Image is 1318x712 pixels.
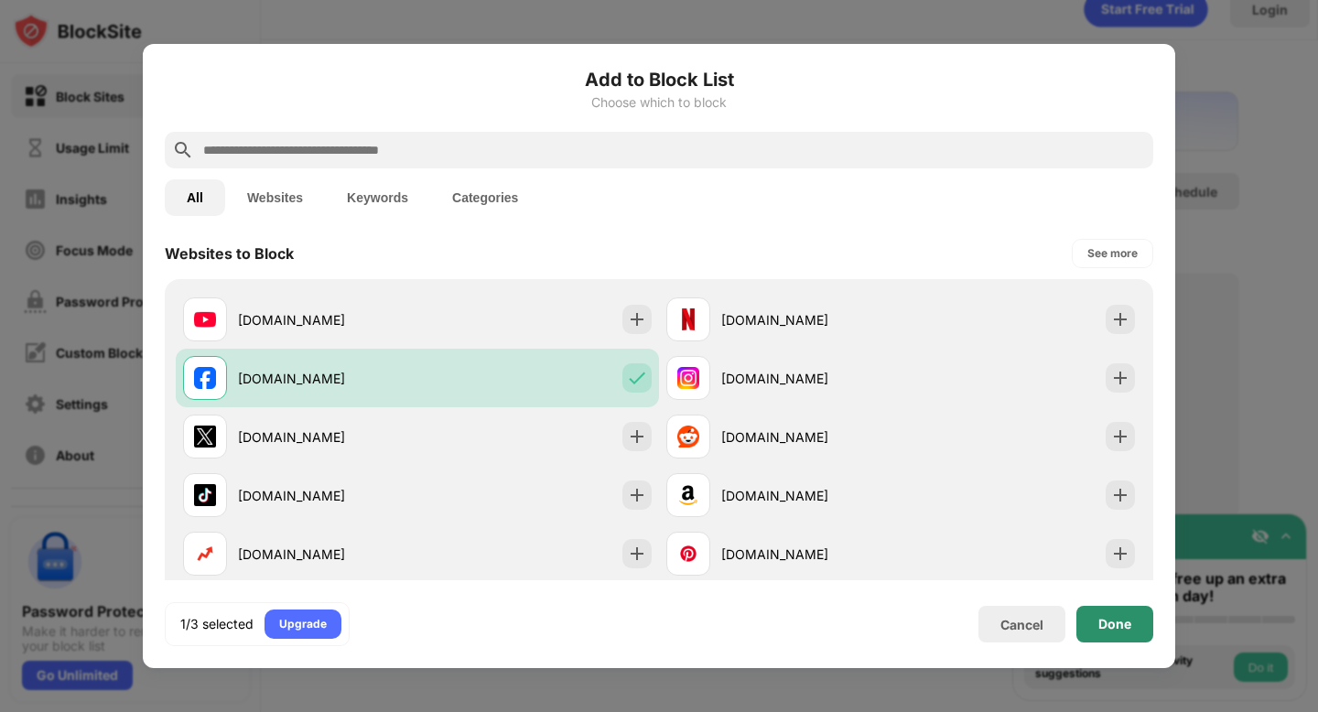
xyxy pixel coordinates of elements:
[165,179,225,216] button: All
[180,615,254,633] div: 1/3 selected
[430,179,540,216] button: Categories
[677,543,699,565] img: favicons
[1087,244,1138,263] div: See more
[194,367,216,389] img: favicons
[194,426,216,448] img: favicons
[238,310,417,329] div: [DOMAIN_NAME]
[165,244,294,263] div: Websites to Block
[677,426,699,448] img: favicons
[1000,617,1043,632] div: Cancel
[194,308,216,330] img: favicons
[225,179,325,216] button: Websites
[238,427,417,447] div: [DOMAIN_NAME]
[325,179,430,216] button: Keywords
[677,308,699,330] img: favicons
[677,367,699,389] img: favicons
[1098,617,1131,631] div: Done
[194,543,216,565] img: favicons
[721,310,901,329] div: [DOMAIN_NAME]
[238,545,417,564] div: [DOMAIN_NAME]
[721,427,901,447] div: [DOMAIN_NAME]
[165,66,1153,93] h6: Add to Block List
[279,615,327,633] div: Upgrade
[194,484,216,506] img: favicons
[238,369,417,388] div: [DOMAIN_NAME]
[238,486,417,505] div: [DOMAIN_NAME]
[172,139,194,161] img: search.svg
[721,486,901,505] div: [DOMAIN_NAME]
[721,545,901,564] div: [DOMAIN_NAME]
[721,369,901,388] div: [DOMAIN_NAME]
[165,95,1153,110] div: Choose which to block
[677,484,699,506] img: favicons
